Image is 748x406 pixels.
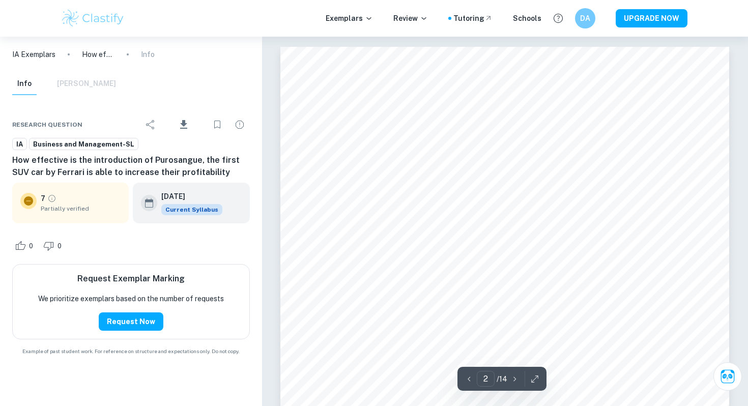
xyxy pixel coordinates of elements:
h6: DA [580,13,591,24]
a: IA [12,138,27,151]
p: Review [393,13,428,24]
div: Bookmark [207,114,227,135]
a: Schools [513,13,541,24]
button: Ask Clai [713,362,742,391]
span: 0 [23,241,39,251]
a: Business and Management-SL [29,138,138,151]
div: This exemplar is based on the current syllabus. Feel free to refer to it for inspiration/ideas wh... [161,204,222,215]
img: Clastify logo [61,8,125,28]
p: We prioritize exemplars based on the number of requests [38,293,224,304]
button: DA [575,8,595,28]
button: Info [12,73,37,95]
span: 0 [52,241,67,251]
span: Current Syllabus [161,204,222,215]
span: Example of past student work. For reference on structure and expectations only. Do not copy. [12,347,250,355]
p: Exemplars [326,13,373,24]
button: UPGRADE NOW [616,9,687,27]
div: Like [12,238,39,254]
span: IA [13,139,26,150]
p: 7 [41,193,45,204]
div: Dislike [41,238,67,254]
div: Download [163,111,205,138]
p: / 14 [497,373,507,385]
span: Research question [12,120,82,129]
h6: [DATE] [161,191,214,202]
a: Grade partially verified [47,194,56,203]
button: Request Now [99,312,163,331]
a: Tutoring [453,13,493,24]
a: IA Exemplars [12,49,55,60]
p: Info [141,49,155,60]
div: Share [140,114,161,135]
button: Help and Feedback [550,10,567,27]
h6: Request Exemplar Marking [77,273,185,285]
span: Partially verified [41,204,121,213]
div: Report issue [229,114,250,135]
h6: How effective is the introduction of Purosangue, the first SUV car by Ferrari is able to increase... [12,154,250,179]
span: Business and Management-SL [30,139,138,150]
p: How effective is the introduction of Purosangue, the first SUV car by Ferrari is able to increase... [82,49,114,60]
